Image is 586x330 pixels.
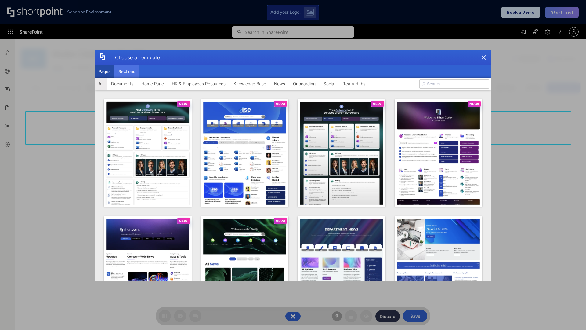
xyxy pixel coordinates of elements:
p: NEW! [179,219,189,223]
button: Onboarding [289,78,320,90]
input: Search [419,79,489,89]
button: All [95,78,107,90]
button: Documents [107,78,137,90]
button: Social [320,78,339,90]
button: HR & Employees Resources [168,78,230,90]
p: NEW! [179,102,189,106]
p: NEW! [276,102,285,106]
button: News [270,78,289,90]
p: NEW! [373,102,382,106]
div: template selector [95,50,491,280]
button: Knowledge Base [230,78,270,90]
button: Sections [114,65,139,78]
p: NEW! [276,219,285,223]
p: NEW! [469,102,479,106]
div: Choose a Template [110,50,160,65]
button: Team Hubs [339,78,369,90]
button: Pages [95,65,114,78]
button: Home Page [137,78,168,90]
iframe: Chat Widget [555,301,586,330]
